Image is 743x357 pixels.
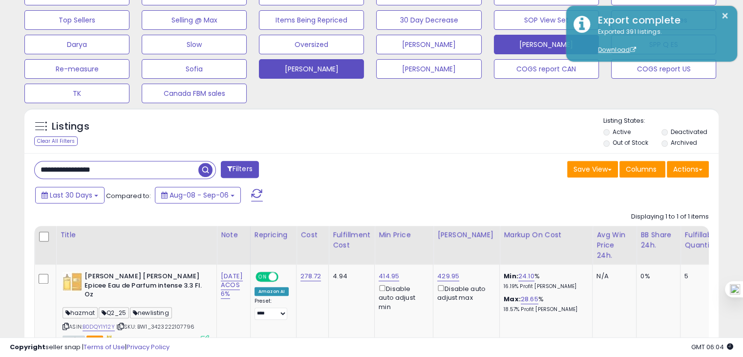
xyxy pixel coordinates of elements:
button: Top Sellers [24,10,129,30]
div: Note [221,230,246,240]
span: All listings currently available for purchase on Amazon [63,335,85,344]
span: Last 30 Days [50,190,92,200]
div: 5 [684,272,715,281]
div: Amazon AI [255,287,289,296]
button: [PERSON_NAME] [259,59,364,79]
a: Download [598,45,636,54]
a: 414.95 [379,271,399,281]
button: [PERSON_NAME] [494,35,599,54]
div: Avg Win Price 24h. [596,230,632,261]
div: Export complete [591,13,730,27]
button: Actions [667,161,709,178]
b: Min: [504,271,518,281]
button: COGS report US [611,59,716,79]
p: 16.19% Profit [PERSON_NAME] [504,283,585,290]
div: % [504,272,585,290]
button: Slow [142,35,247,54]
button: Oversized [259,35,364,54]
button: TK [24,84,129,103]
div: BB Share 24h. [640,230,676,250]
span: FBA [86,335,103,344]
span: Compared to: [106,191,151,201]
button: Sofia [142,59,247,79]
button: Save View [567,161,618,178]
i: hazardous material [103,335,113,342]
div: % [504,295,585,313]
label: Active [613,128,631,136]
h5: Listings [52,120,89,134]
button: Columns [619,161,665,178]
div: seller snap | | [10,343,170,352]
img: 41pkwpEwm1L._SL40_.jpg [63,272,82,291]
p: Listing States: [603,116,719,126]
div: 0% [640,272,673,281]
button: Filters [221,161,259,178]
span: newlisting [130,307,172,318]
a: B0DQY1Y12Y [83,323,115,331]
span: OFF [277,273,293,281]
div: Repricing [255,230,292,240]
button: 30 Day Decrease [376,10,481,30]
a: [DATE] ACOS 6% [221,271,243,299]
button: Items Being Repriced [259,10,364,30]
b: [PERSON_NAME] [PERSON_NAME] Epicee Eau de Parfum intense 3.3 Fl. Oz [85,272,203,302]
div: N/A [596,272,629,281]
div: Markup on Cost [504,230,588,240]
a: 28.65 [521,294,538,304]
button: Last 30 Days [35,187,105,203]
button: Re-measure [24,59,129,79]
a: Terms of Use [84,342,125,352]
div: Fulfillment Cost [333,230,370,250]
span: | SKU: BW1_3423222107796 [116,323,194,331]
button: Aug-08 - Sep-06 [155,187,241,203]
div: Cost [300,230,324,240]
span: Aug-08 - Sep-06 [170,190,229,200]
div: Min Price [379,230,429,240]
div: Preset: [255,298,289,320]
div: Title [60,230,212,240]
div: [PERSON_NAME] [437,230,495,240]
th: The percentage added to the cost of goods (COGS) that forms the calculator for Min & Max prices. [500,226,593,265]
label: Archived [670,138,697,147]
button: Canada FBM sales [142,84,247,103]
div: 4.94 [333,272,367,281]
span: 2025-10-7 06:04 GMT [691,342,733,352]
div: Disable auto adjust min [379,283,425,312]
button: COGS report CAN [494,59,599,79]
a: 429.95 [437,271,459,281]
button: SOP View Set [494,10,599,30]
b: Max: [504,294,521,304]
button: Selling @ Max [142,10,247,30]
label: Out of Stock [613,138,648,147]
label: Deactivated [670,128,707,136]
strong: Copyright [10,342,45,352]
button: Darya [24,35,129,54]
a: 24.10 [518,271,534,281]
a: Privacy Policy [127,342,170,352]
span: Columns [626,164,657,174]
button: [PERSON_NAME] [376,35,481,54]
a: 278.72 [300,271,321,281]
div: Clear All Filters [34,136,78,146]
span: hazmat [63,307,98,318]
div: Disable auto adjust max [437,283,492,302]
button: [PERSON_NAME] [376,59,481,79]
span: ON [256,273,269,281]
img: one_i.png [730,284,740,294]
div: Displaying 1 to 1 of 1 items [631,212,709,222]
span: Q2_25 [99,307,129,318]
button: × [721,10,729,22]
p: 18.57% Profit [PERSON_NAME] [504,306,585,313]
div: Exported 391 listings. [591,27,730,55]
div: Fulfillable Quantity [684,230,718,250]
